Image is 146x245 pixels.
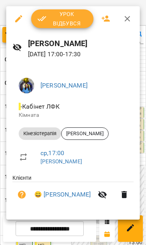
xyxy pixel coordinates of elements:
span: - Кабінет ЛФК [19,103,61,110]
span: Урок відбувся [37,9,87,28]
ul: Клієнти [12,174,134,210]
a: 😀 [PERSON_NAME] [34,190,91,199]
p: Кімната [19,111,127,119]
button: Візит ще не сплачено. Додати оплату? [12,185,31,204]
h6: [PERSON_NAME] [28,38,134,50]
a: [PERSON_NAME] [40,158,82,165]
a: ср , 17:00 [40,149,64,157]
a: [PERSON_NAME] [40,82,88,89]
p: [DATE] 17:00 - 17:30 [28,50,134,59]
button: Урок відбувся [31,9,93,28]
div: [PERSON_NAME] [61,127,109,140]
span: [PERSON_NAME] [62,130,108,137]
img: d1dec607e7f372b62d1bb04098aa4c64.jpeg [19,78,34,93]
span: Кінезіотерапія [19,130,61,137]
